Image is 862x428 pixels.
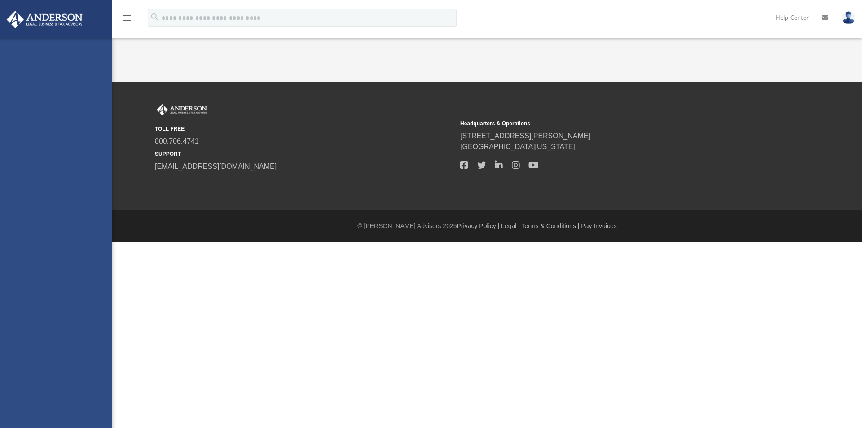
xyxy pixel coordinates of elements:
a: Pay Invoices [581,222,616,229]
i: menu [121,13,132,23]
a: Privacy Policy | [457,222,500,229]
img: Anderson Advisors Platinum Portal [4,11,85,28]
a: [GEOGRAPHIC_DATA][US_STATE] [460,143,575,150]
img: User Pic [842,11,855,24]
a: Terms & Conditions | [522,222,580,229]
img: Anderson Advisors Platinum Portal [155,104,209,116]
a: menu [121,17,132,23]
small: TOLL FREE [155,125,454,133]
div: © [PERSON_NAME] Advisors 2025 [112,221,862,231]
a: 800.706.4741 [155,137,199,145]
a: [EMAIL_ADDRESS][DOMAIN_NAME] [155,163,277,170]
a: Legal | [501,222,520,229]
small: Headquarters & Operations [460,119,759,128]
i: search [150,12,160,22]
small: SUPPORT [155,150,454,158]
a: [STREET_ADDRESS][PERSON_NAME] [460,132,590,140]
